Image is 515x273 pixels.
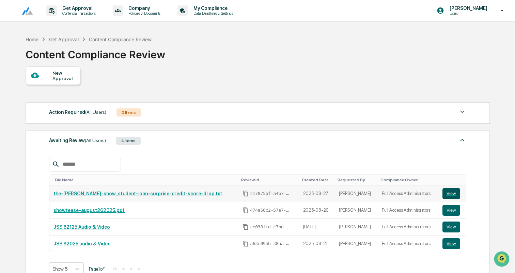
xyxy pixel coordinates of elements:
[378,202,438,219] td: Full Access Administrators
[378,185,438,202] td: Full Access Administrators
[335,185,378,202] td: [PERSON_NAME]
[14,86,44,93] span: Preclearance
[57,5,99,11] p: Get Approval
[493,251,512,269] iframe: Open customer support
[56,86,84,93] span: Attestations
[85,109,106,115] span: (All Users)
[444,11,491,16] p: Users
[123,11,164,16] p: Policies & Documents
[7,14,124,25] p: How can we help?
[378,219,438,236] td: Full Access Administrators
[49,87,55,92] div: 🗄️
[442,205,462,216] a: View
[49,136,106,145] div: Awaiting Review
[53,191,222,196] a: the-[PERSON_NAME]-show_student-loan-surprise-credit-score-drop.txt
[53,208,125,213] a: showtease-august262025.pdf
[4,83,47,95] a: 🖐️Preclearance
[47,83,87,95] a: 🗄️Attestations
[7,100,12,105] div: 🔎
[338,178,375,182] div: Toggle SortBy
[442,188,460,199] button: View
[299,185,335,202] td: 2025-08-27
[16,6,33,15] img: logo
[85,138,106,143] span: (All Users)
[442,205,460,216] button: View
[49,36,79,42] div: Get Approval
[299,236,335,252] td: 2025-08-21
[380,178,436,182] div: Toggle SortBy
[26,36,38,42] div: Home
[444,178,463,182] div: Toggle SortBy
[89,36,152,42] div: Content Compliance Review
[442,222,460,232] button: View
[444,5,491,11] p: [PERSON_NAME]
[128,266,135,272] button: >
[442,188,462,199] a: View
[458,108,466,116] img: caret
[14,99,43,106] span: Data Lookup
[188,5,236,11] p: My Compliance
[241,178,296,182] div: Toggle SortBy
[68,116,82,121] span: Pylon
[378,236,438,252] td: Full Access Administrators
[116,137,141,145] div: 4 Items
[243,241,249,247] span: Copy Id
[250,208,291,213] span: 474a56c2-57e7-4907-b0ae-56ba997a52ed
[335,202,378,219] td: [PERSON_NAME]
[7,52,19,64] img: 1746055101610-c473b297-6a78-478c-a979-82029cc54cd1
[335,236,378,252] td: [PERSON_NAME]
[53,224,110,230] a: JSS 82125 Audio & Video
[458,136,466,144] img: caret
[299,202,335,219] td: 2025-08-26
[23,52,112,59] div: Start new chat
[442,238,460,249] button: View
[123,5,164,11] p: Company
[26,43,165,61] div: Content Compliance Review
[302,178,332,182] div: Toggle SortBy
[7,87,12,92] div: 🖐️
[116,54,124,62] button: Start new chat
[136,266,143,272] button: >|
[250,224,291,230] span: ce038ffd-c7bd-4ca9-a8d3-fb2b572af15c
[18,31,112,38] input: Clear
[48,115,82,121] a: Powered byPylon
[49,108,106,117] div: Action Required
[116,108,141,117] div: 0 Items
[250,241,291,246] span: a63c095b-38aa-44f2-8cb1-4487400f9377
[188,11,236,16] p: Data, Deadlines & Settings
[89,266,106,272] span: Page 1 of 1
[4,96,46,108] a: 🔎Data Lookup
[120,266,127,272] button: <
[57,11,99,16] p: Content & Transactions
[53,241,111,246] a: JSS 82025 audio & Video
[299,219,335,236] td: [DATE]
[243,191,249,197] span: Copy Id
[335,219,378,236] td: [PERSON_NAME]
[243,207,249,213] span: Copy Id
[111,266,119,272] button: |<
[442,222,462,232] a: View
[442,238,462,249] a: View
[23,59,89,64] div: We're offline, we'll be back soon
[250,191,291,196] span: c17875bf-a4b7-44c7-a17c-49ec451c6e40
[52,70,75,81] div: New Approval
[243,224,249,230] span: Copy Id
[55,178,236,182] div: Toggle SortBy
